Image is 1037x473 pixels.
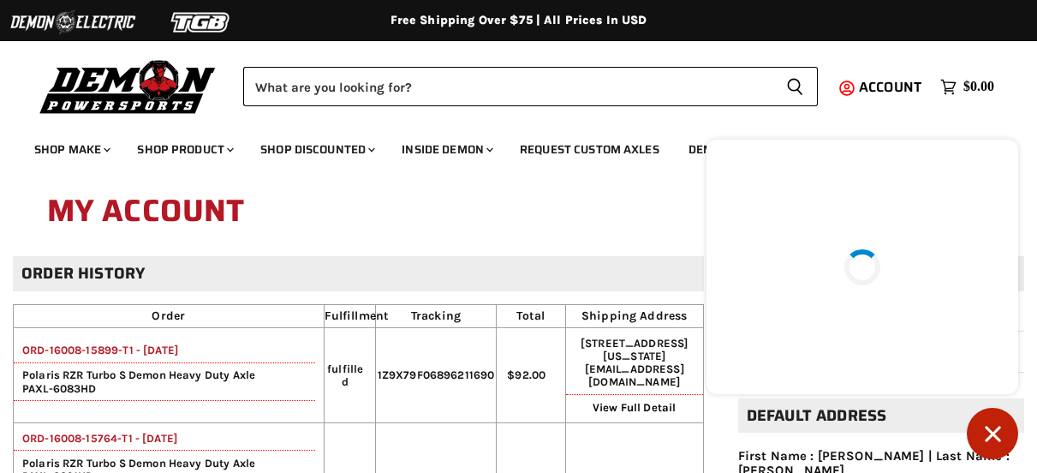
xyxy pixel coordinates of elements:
button: Search [772,67,818,106]
ul: Main menu [21,125,990,167]
a: Demon Rewards [676,132,802,167]
form: Product [243,67,818,106]
th: Fulfillment [324,305,375,328]
td: [STREET_ADDRESS][US_STATE] [565,328,703,423]
a: Shop Discounted [247,132,385,167]
img: Demon Electric Logo 2 [9,6,137,39]
a: Shop Make [21,132,121,167]
span: [EMAIL_ADDRESS][DOMAIN_NAME] [585,362,684,388]
a: Inside Demon [389,132,504,167]
h2: Order history [13,256,704,291]
h1: My Account [47,184,990,239]
a: Account [851,80,932,95]
a: Shop Product [124,132,244,167]
a: View Full Detail [593,401,676,414]
a: Request Custom Axles [507,132,672,167]
span: Polaris RZR Turbo S Demon Heavy Duty Axle [14,457,315,470]
th: Order [14,305,325,328]
a: ORD-16008-15764-T1 - [DATE] [14,432,177,445]
span: Polaris RZR Turbo S Demon Heavy Duty Axle [14,368,315,381]
input: Search [243,67,772,106]
a: Race Kits [829,132,912,167]
span: $0.00 [963,79,994,95]
th: Total [497,305,566,328]
span: PAXL-6083HD [14,382,97,395]
span: $92.00 [507,368,545,381]
img: TGB Logo 2 [137,6,265,39]
inbox-online-store-chat: Shopify online store chat [701,140,1023,459]
td: fulfilled [324,328,375,423]
a: $0.00 [932,75,1003,99]
img: Demon Powersports [34,56,222,117]
th: Tracking [375,305,496,328]
th: Shipping Address [565,305,703,328]
td: 1Z9X79F06896211690 [375,328,496,423]
span: Account [859,76,921,98]
a: ORD-16008-15899-T1 - [DATE] [14,344,178,356]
